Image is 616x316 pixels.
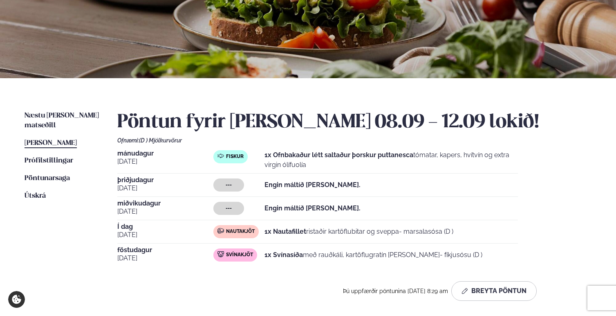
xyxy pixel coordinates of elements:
a: Pöntunarsaga [25,174,70,183]
a: Cookie settings [8,291,25,308]
span: [DATE] [117,253,213,263]
a: Næstu [PERSON_NAME] matseðill [25,111,101,131]
p: með rauðkáli, kartöflugratín [PERSON_NAME]- fíkjusósu (D ) [264,250,482,260]
img: pork.svg [217,251,224,257]
strong: 1x Svínasíða [264,251,303,259]
span: Prófílstillingar [25,157,73,164]
span: [DATE] [117,183,213,193]
span: Útskrá [25,192,46,199]
span: Svínakjöt [226,252,253,258]
span: Næstu [PERSON_NAME] matseðill [25,112,99,129]
span: --- [226,182,232,188]
span: --- [226,205,232,212]
span: Nautakjöt [226,228,255,235]
strong: 1x Ofnbakaður létt saltaður þorskur puttanesca [264,151,413,159]
span: föstudagur [117,247,213,253]
span: (D ) Mjólkurvörur [139,137,182,144]
span: [PERSON_NAME] [25,140,77,147]
span: [DATE] [117,207,213,217]
p: ristaðir kartöflubitar og sveppa- marsalasósa (D ) [264,227,453,237]
span: Pöntunarsaga [25,175,70,182]
button: Breyta Pöntun [451,281,537,301]
strong: Engin máltíð [PERSON_NAME]. [264,181,361,189]
img: fish.svg [217,153,224,159]
a: Prófílstillingar [25,156,73,166]
strong: 1x Nautafillet [264,228,306,235]
span: miðvikudagur [117,200,213,207]
a: Útskrá [25,191,46,201]
img: beef.svg [217,228,224,234]
span: Fiskur [226,153,244,160]
span: [DATE] [117,157,213,167]
p: tómatar, kapers, hvítvín og extra virgin ólífuolía [264,150,518,170]
span: [DATE] [117,230,213,240]
a: [PERSON_NAME] [25,138,77,148]
span: Þú uppfærðir pöntunina [DATE] 8:29 am [343,288,448,294]
span: þriðjudagur [117,177,213,183]
div: Ofnæmi: [117,137,591,144]
strong: Engin máltíð [PERSON_NAME]. [264,204,361,212]
span: mánudagur [117,150,213,157]
span: Í dag [117,223,213,230]
h2: Pöntun fyrir [PERSON_NAME] 08.09 - 12.09 lokið! [117,111,591,134]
